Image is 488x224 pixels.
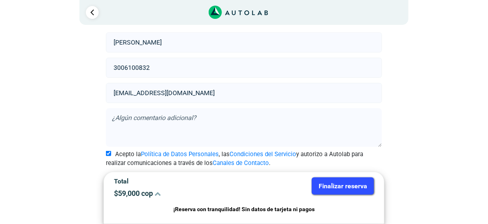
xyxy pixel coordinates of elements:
[106,151,111,156] input: Acepto laPolítica de Datos Personales, lasCondiciones del Servicioy autorizo a Autolab para reali...
[114,177,238,185] p: Total
[114,189,238,198] p: $ 59,000 cop
[209,8,268,16] a: Link al sitio de autolab
[106,83,382,103] input: Correo electrónico
[114,205,374,214] p: ¡Reserva con tranquilidad! Sin datos de tarjeta ni pagos
[106,150,382,168] label: Acepto la , las y autorizo a Autolab para realizar comunicaciones a través de los .
[106,58,382,78] input: Celular
[230,151,296,158] a: Condiciones del Servicio
[312,177,374,195] button: Finalizar reserva
[213,159,269,167] a: Canales de Contacto
[106,33,382,53] input: Nombre y apellido
[86,6,99,19] a: Ir al paso anterior
[141,151,219,158] a: Política de Datos Personales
